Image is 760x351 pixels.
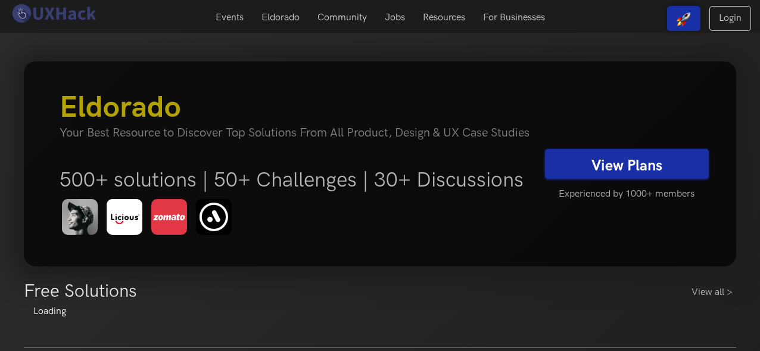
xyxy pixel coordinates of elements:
a: Login [709,6,751,31]
img: UXHack logo [9,3,98,24]
a: Jobs [376,6,414,29]
a: Eldorado [253,6,309,29]
h3: Free Solutions [24,281,137,302]
a: Community [309,6,376,29]
a: View all > [692,285,736,300]
div: Loading [24,305,736,319]
img: rocket [677,12,691,26]
a: Resources [414,6,474,29]
a: For Businesses [474,6,554,29]
h3: Eldorado [60,90,536,126]
a: Events [207,6,253,29]
h5: 500+ solutions | 50+ Challenges | 30+ Discussions [60,167,536,192]
img: eldorado-banner-1.png [60,197,239,238]
h5: Experienced by 1000+ members [545,182,709,207]
h4: Your Best Resource to Discover Top Solutions From All Product, Design & UX Case Studies [60,126,536,140]
a: View Plans [545,149,709,179]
